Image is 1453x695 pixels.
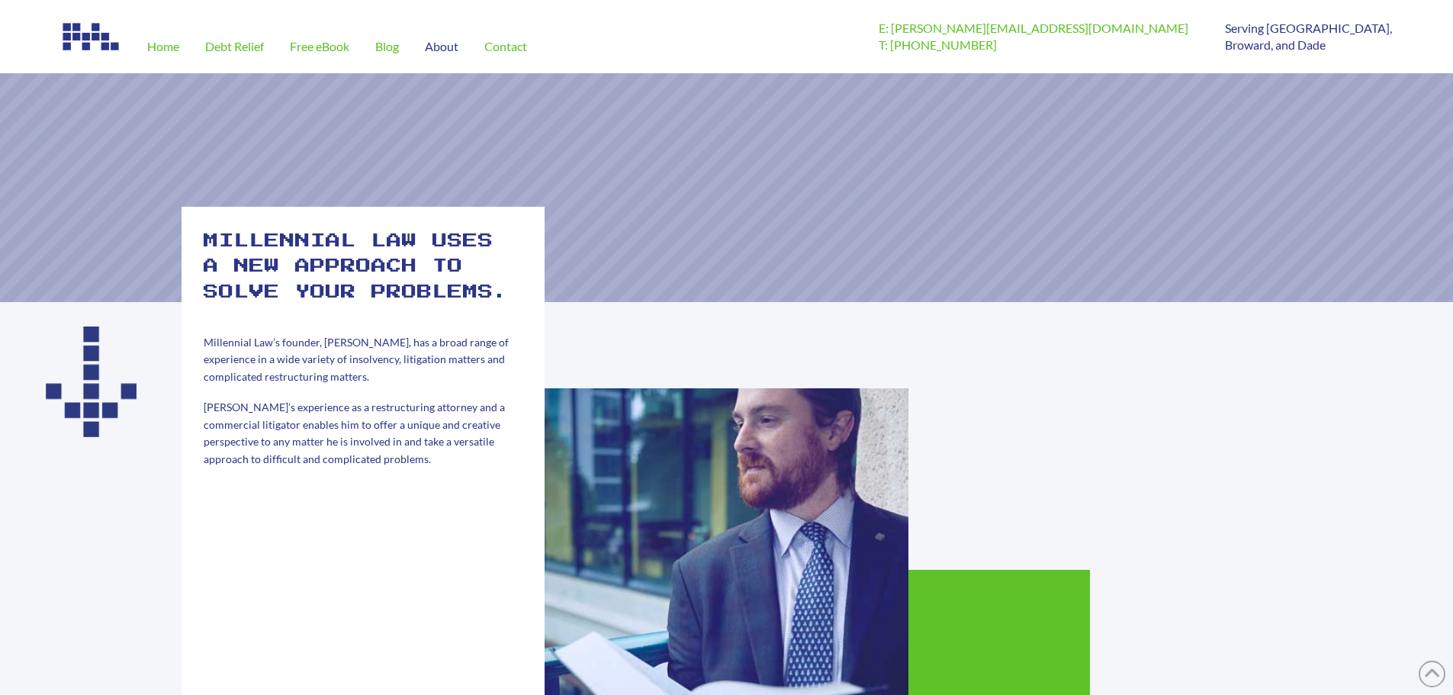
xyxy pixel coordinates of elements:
[61,20,122,53] img: Image
[134,20,192,73] a: Home
[204,229,522,305] h2: Millennial law uses a new approach to solve your problems.
[192,20,277,73] a: Debt Relief
[277,20,362,73] a: Free eBook
[204,401,505,465] span: [PERSON_NAME]’s experience as a restructuring attorney and a commercial litigator enables him to ...
[1419,661,1445,687] a: Back to Top
[204,336,509,383] span: Millennial Law’s founder, [PERSON_NAME], has a broad range of experience in a wide variety of ins...
[290,40,349,53] span: Free eBook
[471,20,540,73] a: Contact
[205,40,264,53] span: Debt Relief
[484,40,527,53] span: Contact
[412,20,471,73] a: About
[362,20,412,73] a: Blog
[1225,20,1392,54] p: Serving [GEOGRAPHIC_DATA], Broward, and Dade
[147,40,179,53] span: Home
[375,40,399,53] span: Blog
[879,21,1188,35] a: E: [PERSON_NAME][EMAIL_ADDRESS][DOMAIN_NAME]
[879,37,997,52] a: T: [PHONE_NUMBER]
[425,40,458,53] span: About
